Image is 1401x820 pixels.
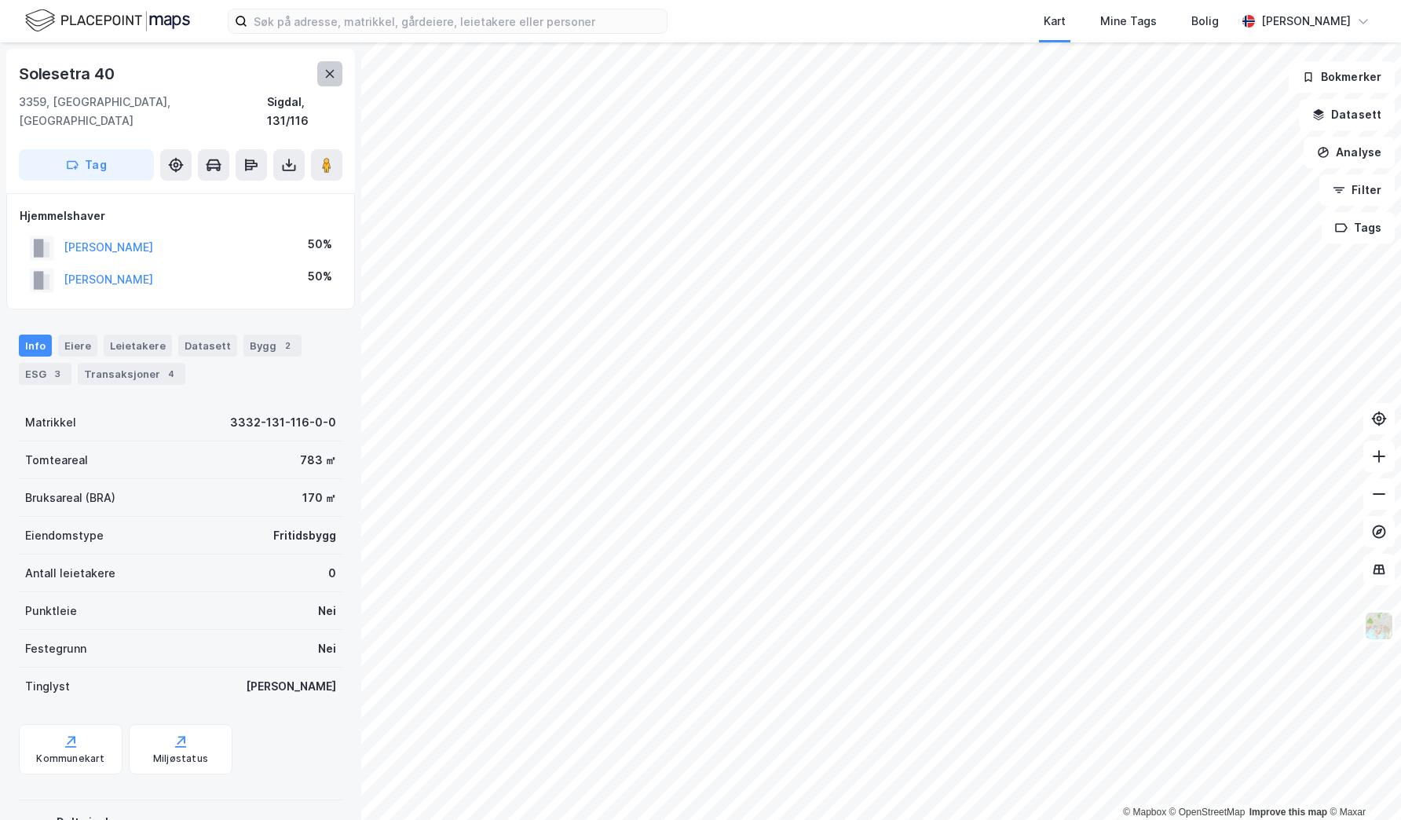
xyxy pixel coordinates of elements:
[19,363,71,385] div: ESG
[49,366,65,382] div: 3
[1249,807,1327,818] a: Improve this map
[280,338,295,353] div: 2
[246,677,336,696] div: [PERSON_NAME]
[1169,807,1246,818] a: OpenStreetMap
[1322,745,1401,820] iframe: Chat Widget
[1123,807,1166,818] a: Mapbox
[19,61,118,86] div: Solesetra 40
[78,363,185,385] div: Transaksjoner
[25,7,190,35] img: logo.f888ab2527a4732fd821a326f86c7f29.svg
[1322,745,1401,820] div: Kontrollprogram for chat
[302,489,336,507] div: 170 ㎡
[163,366,179,382] div: 4
[1319,174,1395,206] button: Filter
[267,93,342,130] div: Sigdal, 131/116
[1322,212,1395,243] button: Tags
[230,413,336,432] div: 3332-131-116-0-0
[104,335,172,357] div: Leietakere
[25,451,88,470] div: Tomteareal
[1289,61,1395,93] button: Bokmerker
[247,9,667,33] input: Søk på adresse, matrikkel, gårdeiere, leietakere eller personer
[1044,12,1066,31] div: Kart
[1191,12,1219,31] div: Bolig
[58,335,97,357] div: Eiere
[19,93,267,130] div: 3359, [GEOGRAPHIC_DATA], [GEOGRAPHIC_DATA]
[328,564,336,583] div: 0
[25,639,86,658] div: Festegrunn
[25,677,70,696] div: Tinglyst
[1100,12,1157,31] div: Mine Tags
[1304,137,1395,168] button: Analyse
[1364,611,1394,641] img: Z
[1261,12,1351,31] div: [PERSON_NAME]
[20,207,342,225] div: Hjemmelshaver
[19,335,52,357] div: Info
[318,602,336,620] div: Nei
[153,752,208,765] div: Miljøstatus
[36,752,104,765] div: Kommunekart
[308,267,332,286] div: 50%
[273,526,336,545] div: Fritidsbygg
[25,602,77,620] div: Punktleie
[25,489,115,507] div: Bruksareal (BRA)
[178,335,237,357] div: Datasett
[25,413,76,432] div: Matrikkel
[19,149,154,181] button: Tag
[318,639,336,658] div: Nei
[25,526,104,545] div: Eiendomstype
[243,335,302,357] div: Bygg
[1299,99,1395,130] button: Datasett
[300,451,336,470] div: 783 ㎡
[308,235,332,254] div: 50%
[25,564,115,583] div: Antall leietakere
